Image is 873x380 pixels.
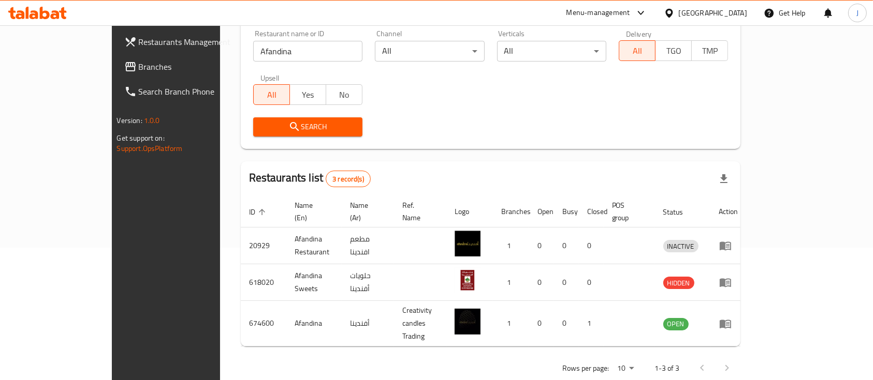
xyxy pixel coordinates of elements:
[350,199,382,224] span: Name (Ar)
[619,40,656,61] button: All
[342,227,394,264] td: مطعم افندينا
[253,41,362,62] input: Search for restaurant name or ID..
[554,301,579,346] td: 0
[554,227,579,264] td: 0
[493,301,529,346] td: 1
[249,170,371,187] h2: Restaurants list
[663,277,694,289] span: HIDDEN
[241,264,286,301] td: 618020
[623,43,651,58] span: All
[116,54,258,79] a: Branches
[241,196,747,346] table: enhanced table
[566,7,630,19] div: Menu-management
[554,196,579,227] th: Busy
[116,79,258,104] a: Search Branch Phone
[579,196,604,227] th: Closed
[493,227,529,264] td: 1
[342,301,394,346] td: أفندينا
[562,362,609,375] p: Rows per page:
[258,87,286,102] span: All
[696,43,724,58] span: TMP
[261,120,354,133] span: Search
[493,264,529,301] td: 1
[655,40,692,61] button: TGO
[493,196,529,227] th: Branches
[613,361,638,376] div: Rows per page:
[719,276,738,288] div: Menu
[342,264,394,301] td: حلويات أفندينا
[286,264,342,301] td: Afandina Sweets
[253,84,290,105] button: All
[326,84,362,105] button: No
[719,239,738,252] div: Menu
[679,7,747,19] div: [GEOGRAPHIC_DATA]
[663,240,699,252] div: INACTIVE
[139,60,250,73] span: Branches
[260,74,280,81] label: Upsell
[663,318,689,330] div: OPEN
[241,227,286,264] td: 20929
[579,227,604,264] td: 0
[117,114,142,127] span: Version:
[117,131,165,145] span: Get support on:
[691,40,728,61] button: TMP
[294,87,322,102] span: Yes
[249,206,269,218] span: ID
[711,196,747,227] th: Action
[144,114,160,127] span: 1.0.0
[139,85,250,98] span: Search Branch Phone
[241,301,286,346] td: 674600
[497,41,606,62] div: All
[116,29,258,54] a: Restaurants Management
[455,267,481,293] img: Afandina Sweets
[529,227,554,264] td: 0
[663,240,699,252] span: INACTIVE
[402,199,434,224] span: Ref. Name
[654,362,679,375] p: 1-3 of 3
[663,206,697,218] span: Status
[455,309,481,335] img: Afandina
[719,317,738,330] div: Menu
[626,30,652,37] label: Delivery
[612,199,643,224] span: POS group
[529,301,554,346] td: 0
[253,117,362,136] button: Search
[289,84,326,105] button: Yes
[286,227,342,264] td: Afandina Restaurant
[375,41,484,62] div: All
[446,196,493,227] th: Logo
[529,264,554,301] td: 0
[579,264,604,301] td: 0
[554,264,579,301] td: 0
[394,301,446,346] td: Creativity candles Trading
[326,174,370,184] span: 3 record(s)
[117,142,183,155] a: Support.OpsPlatform
[579,301,604,346] td: 1
[295,199,329,224] span: Name (En)
[660,43,688,58] span: TGO
[663,318,689,330] span: OPEN
[856,7,859,19] span: J
[330,87,358,102] span: No
[711,166,736,191] div: Export file
[139,36,250,48] span: Restaurants Management
[455,231,481,256] img: Afandina Restaurant
[286,301,342,346] td: Afandina
[529,196,554,227] th: Open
